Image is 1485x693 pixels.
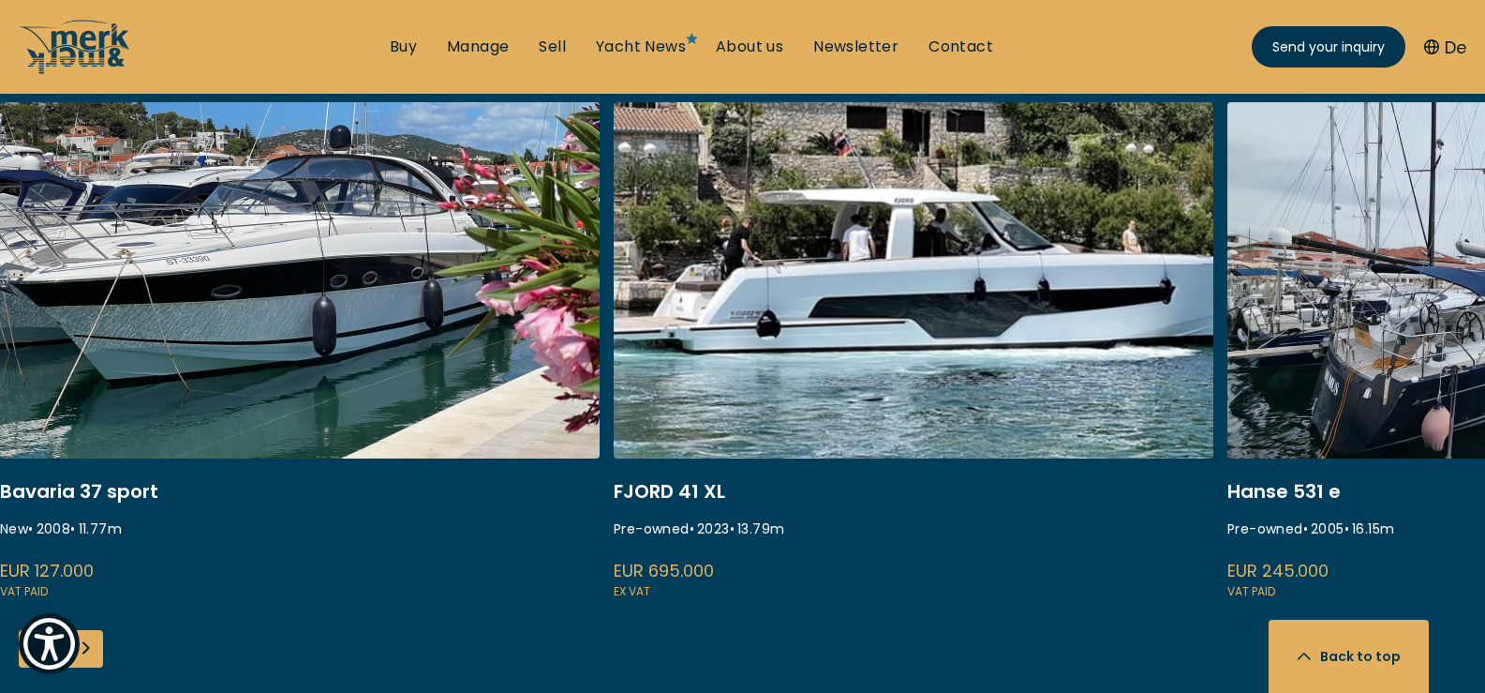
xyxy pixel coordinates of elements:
a: About us [716,37,783,57]
a: Send your inquiry [1252,26,1405,68]
div: Next slide [66,630,103,668]
button: De [1424,35,1466,60]
a: Yacht News [596,37,686,57]
a: Contact [928,37,993,57]
a: Sell [539,37,566,57]
a: Manage [447,37,509,57]
a: / [19,59,131,81]
a: Newsletter [813,37,898,57]
span: Send your inquiry [1272,38,1385,57]
a: Buy [390,37,417,57]
button: Show Accessibility Preferences [19,613,80,674]
button: Back to top [1269,620,1429,693]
